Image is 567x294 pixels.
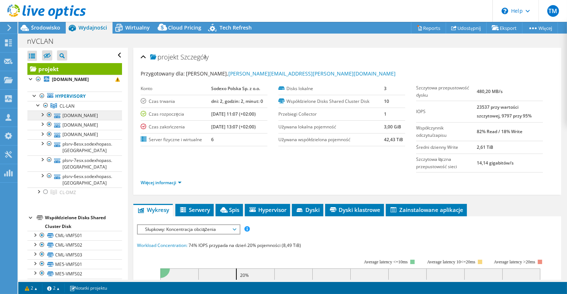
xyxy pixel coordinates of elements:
[180,53,209,61] span: Szczegóły
[20,283,42,293] a: 2
[411,22,446,34] a: Reports
[477,88,503,94] b: 480,20 MB/s
[27,259,122,269] a: ME5-VMFS01
[477,144,493,150] b: 2,61 TiB
[141,70,185,77] label: Przygotowany dla:
[31,24,60,31] span: Środowisko
[141,123,211,131] label: Czas zakończenia
[27,187,122,197] a: CL-DMZ
[52,76,89,82] b: [DOMAIN_NAME]
[27,240,122,250] a: CML-VMFS02
[522,22,558,34] a: Więcej
[248,206,286,213] span: Hypervisor
[137,206,169,213] span: Wykresy
[45,213,122,231] div: Współdzielone Disks Shared Cluster Disk
[141,98,211,105] label: Czas trwania
[384,124,401,130] b: 3,00 GiB
[278,111,384,118] label: Przebiegi Collector
[389,206,463,213] span: Zainstalowane aplikacje
[416,124,477,139] label: Współczynnik odczytu/zapisu
[211,136,214,143] b: 6
[416,144,477,151] label: Średni dzienny Write
[446,22,487,34] a: Udostępnij
[141,179,182,186] a: Więcej informacji
[296,206,320,213] span: Dyski
[220,24,252,31] span: Tech Refresh
[42,283,65,293] a: 2
[27,75,122,84] a: [DOMAIN_NAME]
[27,231,122,240] a: CML-VMFS01
[219,206,239,213] span: Spis
[211,124,256,130] b: [DATE] 13:07 (+02:00)
[27,92,122,101] a: Hypervisory
[211,111,256,117] b: [DATE] 11:07 (+02:00)
[64,283,112,293] a: Notatki projektu
[228,70,396,77] a: [PERSON_NAME][EMAIL_ADDRESS][PERSON_NAME][DOMAIN_NAME]
[427,259,475,264] tspan: Average latency 10<=20ms
[278,123,384,131] label: Używana lokalna pojemność
[168,24,201,31] span: Cloud Pricing
[477,160,514,166] b: 14,14 gigabitów/s
[329,206,380,213] span: Dyski klastrowe
[486,22,522,34] a: Eksport
[141,111,211,118] label: Czas rozpoczęcia
[477,104,532,119] b: 23537 przy wartości szczytowej, 9797 przy 95%
[416,156,477,170] label: Szczytowa łączna przepustowość sieci
[384,111,387,117] b: 1
[494,259,535,264] text: Average latency >20ms
[27,279,122,288] a: ME5-VMFS03
[27,269,122,278] a: ME5-VMFS02
[278,136,384,143] label: Używana współdzielona pojemność
[240,272,249,278] text: 20%
[278,85,384,92] label: Disks lokalne
[141,225,235,234] span: Słupkowy: Koncentracja obciążenia
[278,98,384,105] label: Współdzielone Disks Shared Cluster Disk
[384,136,403,143] b: 42,43 TiB
[27,171,122,187] a: plsrv-6esx.sodexhopass.[GEOGRAPHIC_DATA]
[27,63,122,75] a: projekt
[79,24,107,31] span: Wydajności
[137,242,187,248] span: Workload Concentration:
[141,85,211,92] label: Konto
[27,120,122,129] a: [DOMAIN_NAME]
[477,128,522,135] b: 82% Read / 18% Write
[27,101,122,111] a: CL-LAN
[211,85,260,92] b: Sodexo Polska Sp. z o.o.
[125,24,150,31] span: Wirtualny
[27,130,122,139] a: [DOMAIN_NAME]
[416,84,477,99] label: Szczytowa przepustowość dysku
[27,155,122,171] a: plsrv-7esx.sodexhopass.[GEOGRAPHIC_DATA]
[189,242,301,248] span: 74% IOPS przypada na dzień 20% pojemności (8,49 TiB)
[24,37,65,45] h1: nVCLAN
[60,189,76,196] span: CL-DMZ
[211,98,263,104] b: dni: 2, godzin: 2, minut: 0
[384,98,389,104] b: 10
[27,250,122,259] a: CML-VMFS03
[27,111,122,120] a: [DOMAIN_NAME]
[60,103,75,109] span: CL-LAN
[150,54,179,61] span: projekt
[179,206,210,213] span: Serwery
[502,8,508,14] svg: \n
[384,85,387,92] b: 3
[27,139,122,155] a: plsrv-8esx.sodexhopass.[GEOGRAPHIC_DATA]
[364,259,408,264] tspan: Average latency <=10ms
[416,108,477,115] label: IOPS
[141,136,211,143] label: Server fizyczne i wirtualne
[547,5,559,17] span: TM
[186,70,396,77] span: [PERSON_NAME],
